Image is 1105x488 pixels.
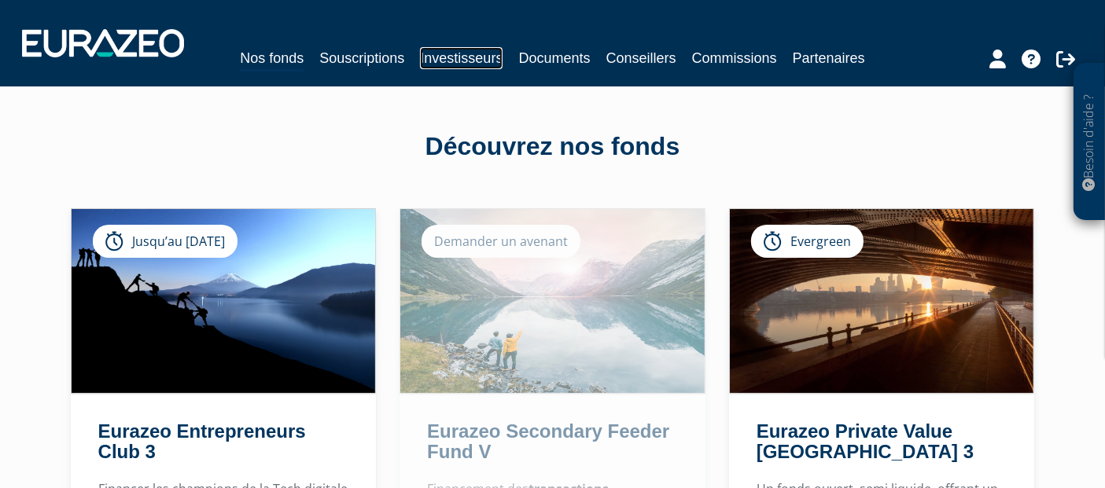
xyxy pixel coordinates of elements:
a: Investisseurs [420,47,503,69]
div: Demander un avenant [422,225,580,258]
div: Jusqu’au [DATE] [93,225,238,258]
a: Eurazeo Private Value [GEOGRAPHIC_DATA] 3 [757,420,974,462]
a: Partenaires [793,47,865,69]
a: Conseillers [606,47,676,69]
a: Eurazeo Entrepreneurs Club 3 [98,420,306,462]
div: Evergreen [751,225,864,258]
a: Commissions [692,47,777,69]
img: Eurazeo Private Value Europe 3 [730,209,1034,393]
div: Découvrez nos fonds [105,129,1001,165]
a: Eurazeo Secondary Feeder Fund V [427,420,669,462]
img: Eurazeo Secondary Feeder Fund V [400,209,705,393]
img: 1732889491-logotype_eurazeo_blanc_rvb.png [22,29,184,57]
img: Eurazeo Entrepreneurs Club 3 [72,209,376,393]
p: Besoin d'aide ? [1081,72,1099,213]
a: Souscriptions [319,47,404,69]
a: Nos fonds [240,47,304,72]
a: Documents [518,47,590,69]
